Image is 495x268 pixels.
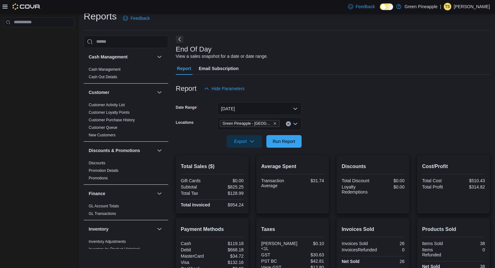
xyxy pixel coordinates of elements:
[342,184,372,194] div: Loyalty Redemptions
[89,168,119,173] a: Promotion Details
[346,0,377,13] a: Feedback
[84,101,168,141] div: Customer
[261,259,292,264] div: PST BC
[374,241,404,246] div: 26
[84,202,168,220] div: Finance
[176,105,198,110] label: Date Range
[89,204,119,209] span: GL Account Totals
[199,62,239,75] span: Email Subscription
[404,3,437,10] p: Green Pineapple
[342,163,404,170] h2: Discounts
[89,125,117,130] a: Customer Queue
[440,3,441,10] p: |
[181,184,211,189] div: Subtotal
[156,190,163,197] button: Finance
[212,85,245,92] span: Hide Parameters
[89,89,109,96] h3: Customer
[422,178,452,183] div: Total Cost
[176,46,212,53] h3: End Of Day
[342,259,359,264] strong: Net Sold
[181,260,211,265] div: Visa
[214,178,244,183] div: $0.00
[300,241,324,246] div: $0.10
[294,178,324,183] div: $31.74
[181,163,244,170] h2: Total Sales ($)
[176,53,268,60] div: View a sales snapshot for a date or date range.
[455,247,485,252] div: 0
[89,204,119,208] a: GL Account Totals
[84,66,168,83] div: Cash Management
[89,226,154,232] button: Inventory
[89,54,154,60] button: Cash Management
[176,36,183,43] button: Next
[89,54,128,60] h3: Cash Management
[422,226,485,233] h2: Products Sold
[84,10,117,23] h1: Reports
[374,259,404,264] div: 26
[89,133,115,138] span: New Customers
[89,118,135,123] span: Customer Purchase History
[89,75,117,79] a: Cash Out Details
[156,225,163,233] button: Inventory
[286,121,291,126] button: Clear input
[89,190,154,197] button: Finance
[120,12,152,25] a: Feedback
[89,176,108,181] span: Promotions
[89,133,115,137] a: New Customers
[261,163,324,170] h2: Average Spent
[176,85,197,92] h3: Report
[202,82,247,95] button: Hide Parameters
[455,178,485,183] div: $510.43
[84,159,168,184] div: Discounts & Promotions
[379,247,404,252] div: 0
[181,178,211,183] div: Gift Cards
[89,226,108,232] h3: Inventory
[89,103,125,107] a: Customer Activity List
[293,121,298,126] button: Open list of options
[89,161,105,166] span: Discounts
[177,62,191,75] span: Report
[294,259,324,264] div: $42.81
[374,184,404,189] div: $0.00
[214,191,244,196] div: $128.99
[261,252,292,257] div: GST
[223,120,272,127] span: Green Pineapple - [GEOGRAPHIC_DATA]
[356,3,375,10] span: Feedback
[89,247,140,251] a: Inventory by Product Historical
[455,241,485,246] div: 38
[455,184,485,189] div: $314.82
[220,120,280,127] span: Green Pineapple - Warfield
[89,110,130,115] a: Customer Loyalty Points
[422,184,452,189] div: Total Profit
[380,3,393,10] input: Dark Mode
[231,135,258,148] span: Export
[217,102,302,115] button: [DATE]
[445,3,450,10] span: TS
[176,120,194,125] label: Locations
[89,239,126,244] a: Inventory Adjustments
[342,241,372,246] div: Invoices Sold
[89,89,154,96] button: Customer
[214,184,244,189] div: $825.25
[89,67,120,72] a: Cash Management
[156,53,163,61] button: Cash Management
[266,135,302,148] button: Run Report
[261,178,292,188] div: Transaction Average
[89,74,117,79] span: Cash Out Details
[181,202,210,207] strong: Total Invoiced
[156,147,163,154] button: Discounts & Promotions
[294,252,324,257] div: $30.63
[89,147,140,154] h3: Discounts & Promotions
[89,190,105,197] h3: Finance
[422,163,485,170] h2: Cost/Profit
[89,102,125,107] span: Customer Activity List
[89,118,135,122] a: Customer Purchase History
[89,161,105,165] a: Discounts
[89,239,126,244] span: Inventory Adjustments
[181,247,211,252] div: Debit
[227,135,262,148] button: Export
